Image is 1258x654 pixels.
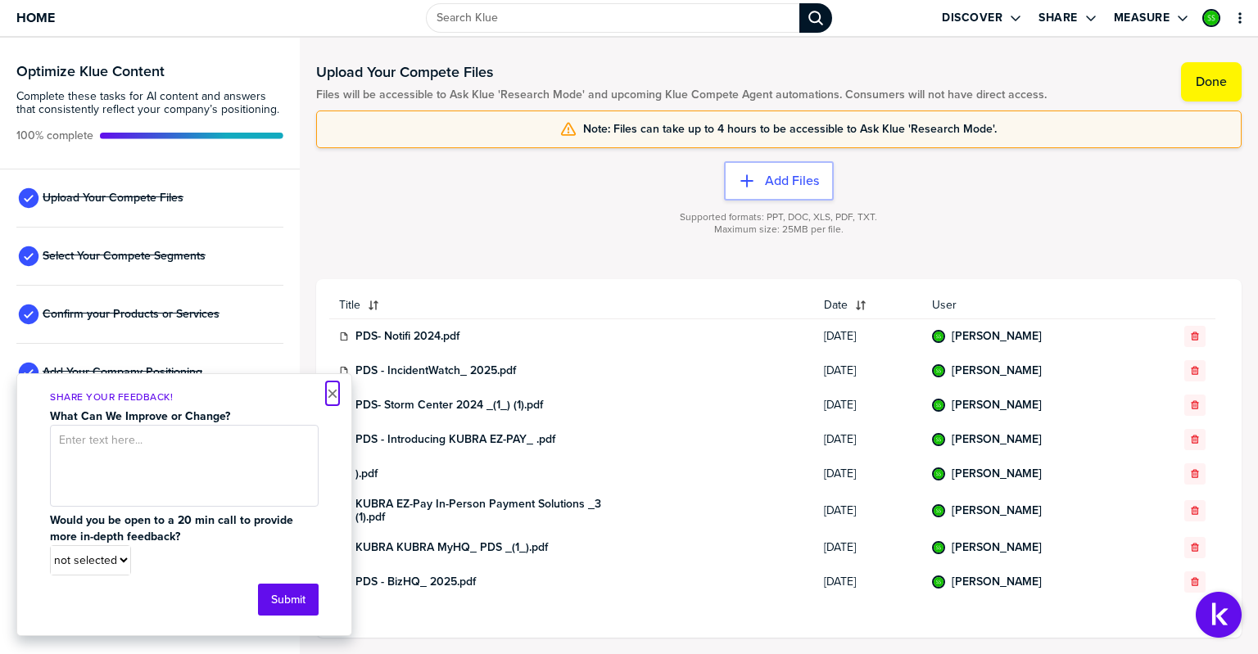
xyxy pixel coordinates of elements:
input: Search Klue [426,3,799,33]
img: 835dc8815039fa112076883849fdc61a-sml.png [934,543,943,553]
button: Submit [258,584,319,616]
a: [PERSON_NAME] [952,504,1042,517]
img: 835dc8815039fa112076883849fdc61a-sml.png [934,577,943,587]
div: Sara Small [932,399,945,412]
a: Edit Profile [1201,7,1222,29]
div: Sara Small [932,433,945,446]
span: [DATE] [824,364,912,377]
span: User [932,299,1135,312]
span: Home [16,11,55,25]
div: Sara Small [932,467,945,480]
span: [DATE] [824,399,912,412]
span: Maximum size: 25MB per file. [714,223,844,236]
div: Search Klue [799,3,832,33]
a: [PERSON_NAME] [952,399,1042,412]
div: Sara Small [932,575,945,589]
a: [PERSON_NAME] [952,575,1042,589]
div: Sara Small [932,541,945,554]
p: Share Your Feedback! [50,390,319,404]
img: 835dc8815039fa112076883849fdc61a-sml.png [934,435,943,444]
span: [DATE] [824,575,912,589]
span: Active [16,129,93,142]
span: [DATE] [824,541,912,554]
a: PDS - IncidentWatch_ 2025.pdf [355,364,516,377]
a: PDS - BizHQ_ 2025.pdf [355,575,476,589]
span: Add Your Company Positioning [43,366,202,379]
span: [DATE] [824,330,912,343]
a: [PERSON_NAME] [952,364,1042,377]
img: 835dc8815039fa112076883849fdc61a-sml.png [934,366,943,376]
label: Add Files [765,173,819,189]
a: KUBRA EZ-Pay In-Person Payment Solutions _3 (1).pdf [355,498,601,524]
span: [DATE] [824,433,912,446]
img: 835dc8815039fa112076883849fdc61a-sml.png [934,332,943,341]
a: PDS- Notifi 2024.pdf [355,330,459,343]
a: PDS- Storm Center 2024 _(1_) (1).pdf [355,399,543,412]
a: [PERSON_NAME] [952,433,1042,446]
div: Sara Small [932,364,945,377]
a: [PERSON_NAME] [952,467,1042,480]
img: 835dc8815039fa112076883849fdc61a-sml.png [934,400,943,410]
div: Sara Small [932,504,945,517]
div: Sara Small [1202,9,1220,27]
img: 835dc8815039fa112076883849fdc61a-sml.png [1204,11,1219,25]
button: Open Support Center [1196,592,1242,638]
a: [PERSON_NAME] [952,330,1042,343]
span: Date [824,299,848,312]
span: [DATE] [824,504,912,517]
label: Discover [942,11,1002,25]
span: [DATE] [824,467,912,480]
strong: What Can We Improve or Change? [50,408,230,425]
a: KUBRA KUBRA MyHQ_ PDS _(1_).pdf [355,541,548,554]
span: Select Your Compete Segments [43,250,206,263]
span: Complete these tasks for AI content and answers that consistently reflect your company’s position... [16,90,283,116]
span: Supported formats: PPT, DOC, XLS, PDF, TXT. [680,211,877,223]
span: Title [339,299,360,312]
img: 835dc8815039fa112076883849fdc61a-sml.png [934,506,943,516]
span: Confirm your Products or Services [43,308,219,321]
button: Close [327,384,338,404]
img: 835dc8815039fa112076883849fdc61a-sml.png [934,469,943,479]
label: Measure [1114,11,1170,25]
a: ).pdf [355,467,378,480]
a: [PERSON_NAME] [952,541,1042,554]
strong: Would you be open to a 20 min call to provide more in-depth feedback? [50,512,296,545]
label: Done [1196,74,1227,90]
a: PDS - Introducing KUBRA EZ-PAY_ .pdf [355,433,555,446]
div: Sara Small [932,330,945,343]
span: Files will be accessible to Ask Klue 'Research Mode' and upcoming Klue Compete Agent automations.... [316,88,1047,101]
h3: Optimize Klue Content [16,64,283,79]
h1: Upload Your Compete Files [316,62,1047,82]
label: Share [1039,11,1078,25]
span: Note: Files can take up to 4 hours to be accessible to Ask Klue 'Research Mode'. [583,123,997,136]
span: Upload Your Compete Files [43,192,183,205]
